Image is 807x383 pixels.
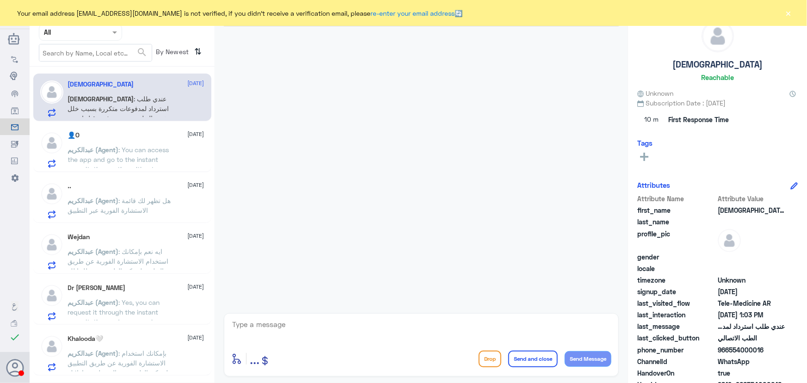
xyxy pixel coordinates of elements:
button: Drop [479,351,501,367]
h5: Dr Afreen Arif Awais [68,284,126,292]
span: profile_pic [637,229,716,250]
span: Attribute Name [637,194,716,204]
span: null [718,264,785,273]
h5: .. [68,182,72,190]
span: ... [250,350,259,367]
span: Your email address [EMAIL_ADDRESS][DOMAIN_NAME] is not verified, if you didn't receive a verifica... [18,8,463,18]
span: [DATE] [188,79,204,87]
span: : هل تظهر لك قائمة الاستشارة الفورية عبر التطبيق [68,197,171,214]
span: Unknown [637,88,673,98]
span: gender [637,252,716,262]
span: [DATE] [188,232,204,240]
img: defaultAdmin.png [702,20,733,52]
span: عندي طلب استرداد لمدفوعات متكررة بسبب خلل تقني بالتطبيق سبق ورفعته قبل اسبوع وتم استرداد ١٥٠ ريال... [718,321,785,331]
span: HandoverOn [637,368,716,378]
img: defaultAdmin.png [40,80,63,104]
button: search [136,45,148,60]
span: By Newest [152,44,191,62]
span: last_visited_flow [637,298,716,308]
i: ⇅ [195,44,202,59]
h6: Tags [637,139,653,147]
h5: Mohammed [68,80,134,88]
span: locale [637,264,716,273]
span: Mohammed [718,205,785,215]
span: عبدالكريم (Agent) [68,349,119,357]
h6: Attributes [637,181,670,189]
button: × [784,8,793,18]
span: signup_date [637,287,716,297]
span: [DATE] [188,130,204,138]
span: true [718,368,785,378]
span: [DATE] [188,334,204,342]
h5: Khalooda🤍 [68,335,104,343]
span: 2 [718,357,785,366]
button: Send and close [508,351,558,367]
span: last_clicked_button [637,333,716,343]
span: Unknown [718,275,785,285]
img: defaultAdmin.png [40,131,63,154]
span: last_message [637,321,716,331]
span: [DATE] [188,283,204,291]
h5: 👤O [68,131,80,139]
span: ChannelId [637,357,716,366]
span: عبدالكريم (Agent) [68,197,119,204]
span: 10 m [637,111,665,128]
button: ... [250,348,259,369]
input: Search by Name, Local etc… [39,44,152,61]
h5: [DEMOGRAPHIC_DATA] [672,59,763,70]
h6: Reachable [701,73,734,81]
a: re-enter your email address [371,9,455,17]
span: Attribute Value [718,194,785,204]
i: check [9,332,20,343]
span: الطب الاتصالي [718,333,785,343]
span: 966554000016 [718,345,785,355]
img: defaultAdmin.png [40,284,63,307]
span: Subscription Date : [DATE] [637,98,798,108]
span: phone_number [637,345,716,355]
img: defaultAdmin.png [40,182,63,205]
span: عبدالكريم (Agent) [68,298,119,306]
span: first_name [637,205,716,215]
img: defaultAdmin.png [718,229,741,252]
span: timezone [637,275,716,285]
span: : ايه نعم بإمكانك استخدام الاستشارة الفورية عن طريق التطبيق ليتمكن الطبيب من طلبها لك [68,247,169,275]
span: [DATE] [188,181,204,189]
span: عبدالكريم (Agent) [68,247,119,255]
button: Avatar [6,359,24,377]
img: defaultAdmin.png [40,335,63,358]
span: 2025-09-17T10:03:55.288Z [718,310,785,320]
span: [DEMOGRAPHIC_DATA] [68,95,134,103]
span: last_name [637,217,716,227]
span: : You can access the app and go to the instant consultation section without an appointment. You w... [68,146,169,212]
span: search [136,47,148,58]
h5: Wejdan [68,233,90,241]
span: 2025-08-27T09:53:08.888Z [718,287,785,297]
img: defaultAdmin.png [40,233,63,256]
span: Tele-Medicine AR [718,298,785,308]
span: عبدالكريم (Agent) [68,146,119,154]
button: Send Message [565,351,611,367]
span: last_interaction [637,310,716,320]
span: First Response Time [668,115,729,124]
span: null [718,252,785,262]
